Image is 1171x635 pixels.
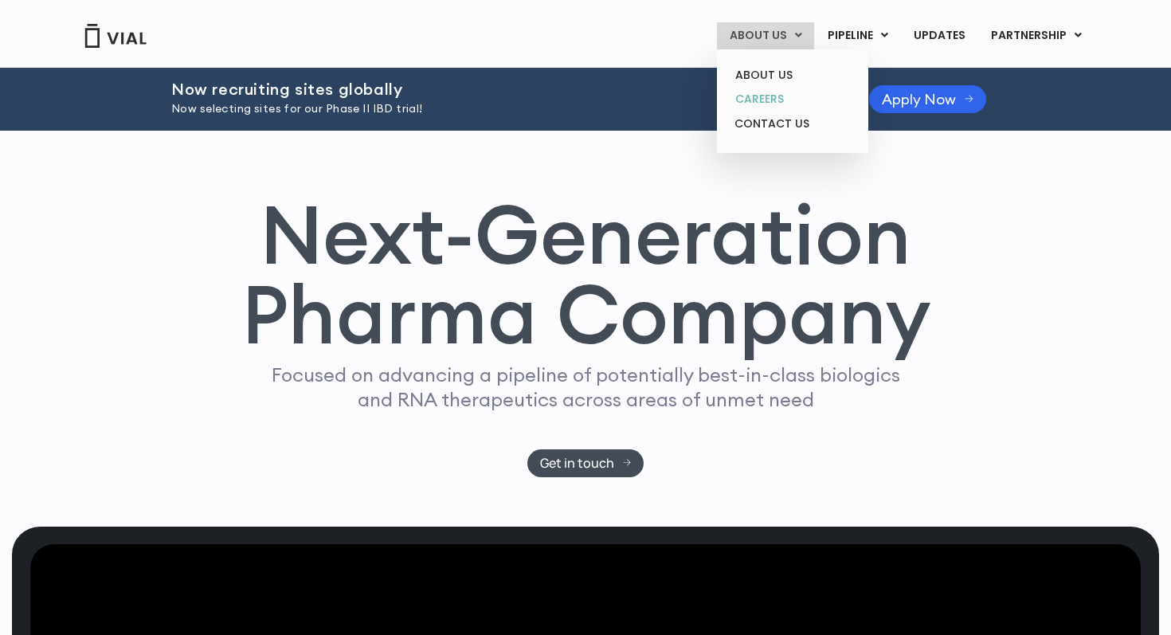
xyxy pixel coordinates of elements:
[264,363,907,412] p: Focused on advancing a pipeline of potentially best-in-class biologics and RNA therapeutics acros...
[723,112,862,137] a: CONTACT US
[869,85,986,113] a: Apply Now
[815,22,900,49] a: PIPELINEMenu Toggle
[901,22,977,49] a: UPDATES
[84,24,147,48] img: Vial Logo
[241,194,930,355] h1: Next-Generation Pharma Company
[527,449,644,477] a: Get in touch
[540,457,614,469] span: Get in touch
[978,22,1095,49] a: PARTNERSHIPMenu Toggle
[723,63,862,88] a: ABOUT US
[171,100,829,118] p: Now selecting sites for our Phase II IBD trial!
[717,22,814,49] a: ABOUT USMenu Toggle
[171,80,829,98] h2: Now recruiting sites globally
[882,93,956,105] span: Apply Now
[723,87,862,112] a: CAREERS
